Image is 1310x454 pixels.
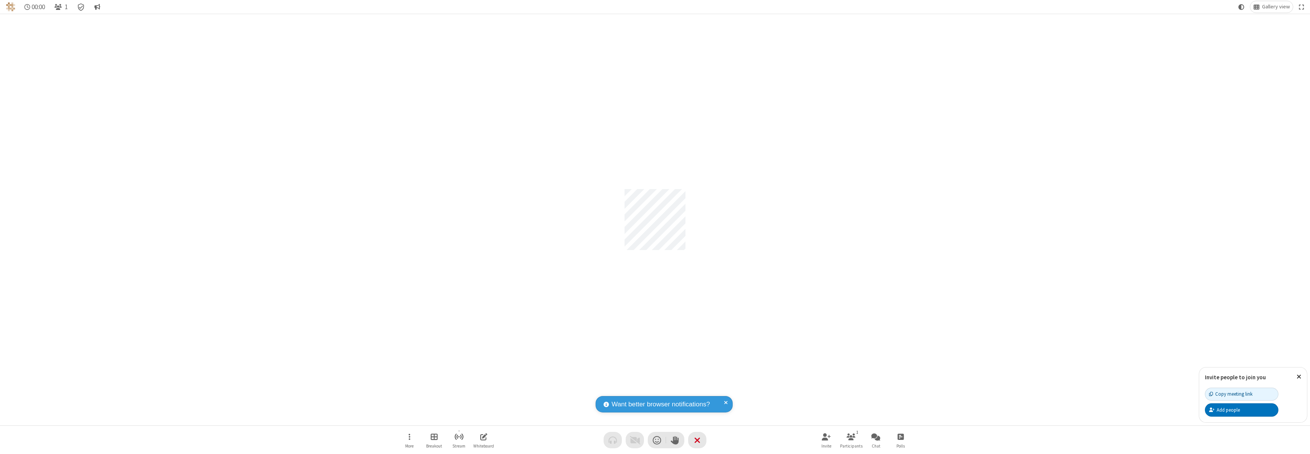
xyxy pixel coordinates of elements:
label: Invite people to join you [1205,374,1266,381]
div: Meeting details Encryption enabled [74,1,88,13]
button: Close popover [1291,367,1307,386]
button: Open chat [864,429,887,451]
button: Open menu [398,429,421,451]
button: Copy meeting link [1205,388,1278,401]
button: Add people [1205,403,1278,416]
button: Video [626,432,644,448]
button: Open poll [889,429,912,451]
span: Whiteboard [473,444,494,448]
span: Participants [840,444,863,448]
span: Chat [872,444,880,448]
button: Conversation [91,1,103,13]
div: Timer [21,1,48,13]
span: Breakout [426,444,442,448]
img: QA Selenium DO NOT DELETE OR CHANGE [6,2,15,11]
button: Audio problem - check your Internet connection or call by phone [604,432,622,448]
button: Send a reaction [648,432,666,448]
button: End or leave meeting [688,432,706,448]
span: 1 [65,3,68,11]
span: Stream [452,444,465,448]
div: 1 [854,429,861,436]
button: Change layout [1250,1,1293,13]
button: Open participant list [51,1,71,13]
button: Manage Breakout Rooms [423,429,446,451]
button: Fullscreen [1296,1,1307,13]
button: Using system theme [1235,1,1248,13]
button: Open shared whiteboard [472,429,495,451]
button: Open participant list [840,429,863,451]
div: Copy meeting link [1209,390,1252,398]
button: Invite participants (⌘+Shift+I) [815,429,838,451]
span: Want better browser notifications? [612,399,710,409]
button: Start streaming [447,429,470,451]
span: Invite [821,444,831,448]
button: Raise hand [666,432,684,448]
span: More [405,444,414,448]
span: Polls [896,444,905,448]
span: 00:00 [32,3,45,11]
span: Gallery view [1262,4,1290,10]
